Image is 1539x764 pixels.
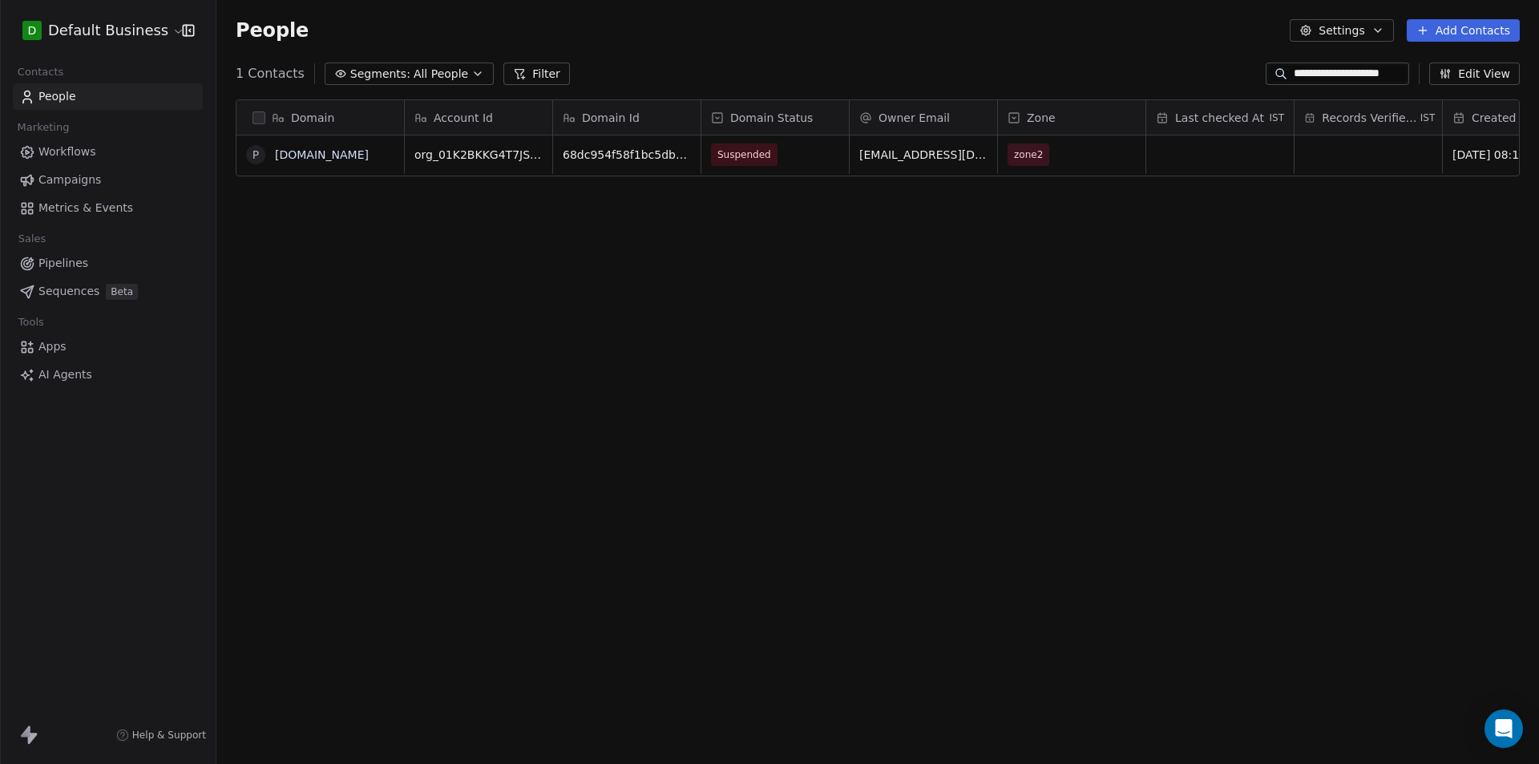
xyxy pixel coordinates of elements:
span: Domain Status [730,110,813,126]
span: IST [1420,111,1436,124]
span: Help & Support [132,729,206,742]
span: Marketing [10,115,76,139]
span: D [28,22,37,38]
span: zone2 [1014,147,1043,163]
a: Workflows [13,139,203,165]
span: 68dc954f58f1bc5db7ea02d1 [563,147,691,163]
div: Owner Email [850,100,997,135]
span: All People [414,66,468,83]
a: People [13,83,203,110]
a: [DOMAIN_NAME] [275,148,369,161]
span: Default Business [48,20,168,41]
span: Zone [1027,110,1056,126]
div: Records Verified AtIST [1295,100,1442,135]
span: Domain Id [582,110,640,126]
div: Last checked AtIST [1146,100,1294,135]
span: Workflows [38,144,96,160]
span: Suspended [717,147,771,163]
span: Records Verified At [1322,110,1416,126]
div: grid [236,135,405,734]
span: Campaigns [38,172,101,188]
div: Domain [236,100,404,135]
a: AI Agents [13,362,203,388]
span: Account Id [434,110,493,126]
span: Domain [291,110,334,126]
button: Filter [503,63,570,85]
a: Campaigns [13,167,203,193]
button: Settings [1290,19,1393,42]
div: p [252,147,259,164]
span: AI Agents [38,366,92,383]
span: IST [1269,111,1284,124]
button: DDefault Business [19,17,171,44]
span: 1 Contacts [236,64,305,83]
a: Apps [13,333,203,360]
span: Beta [106,284,138,300]
div: Domain Id [553,100,701,135]
a: SequencesBeta [13,278,203,305]
span: Owner Email [879,110,950,126]
span: Metrics & Events [38,200,133,216]
span: org_01K2BKKG4T7JSPXTE3J3QNTTBX [414,147,543,163]
span: People [236,18,309,42]
div: Account Id [405,100,552,135]
button: Add Contacts [1407,19,1520,42]
span: [EMAIL_ADDRESS][DOMAIN_NAME] [859,147,988,163]
span: Sales [11,227,53,251]
span: Last checked At [1175,110,1264,126]
a: Metrics & Events [13,195,203,221]
span: Apps [38,338,67,355]
div: Open Intercom Messenger [1484,709,1523,748]
span: Contacts [10,60,71,84]
span: Sequences [38,283,99,300]
span: People [38,88,76,105]
div: Domain Status [701,100,849,135]
a: Help & Support [116,729,206,742]
a: Pipelines [13,250,203,277]
span: Segments: [350,66,410,83]
span: Pipelines [38,255,88,272]
span: Tools [11,310,50,334]
button: Edit View [1429,63,1520,85]
div: Zone [998,100,1145,135]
